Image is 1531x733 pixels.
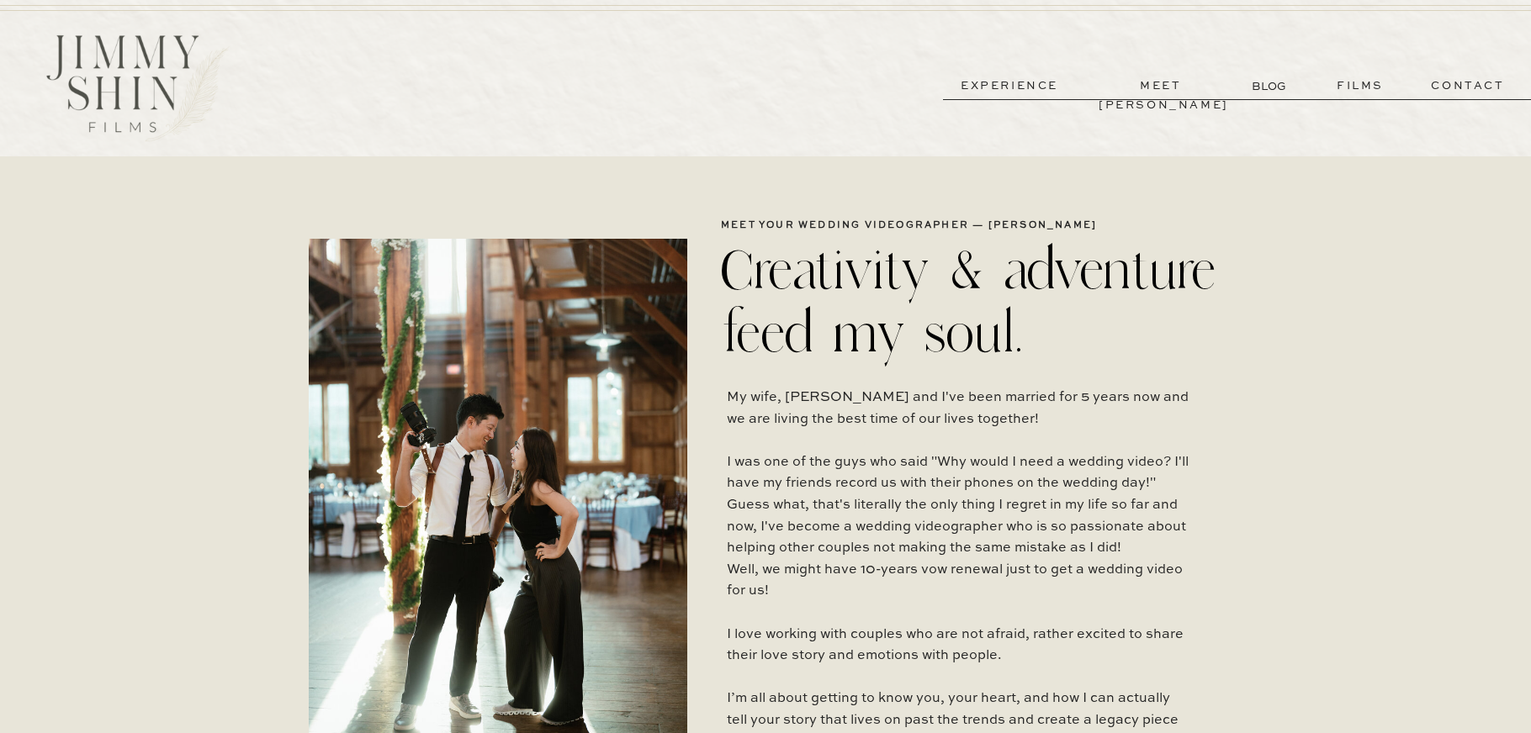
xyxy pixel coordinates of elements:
[1319,76,1401,96] a: films
[721,239,1231,360] h2: Creativity & adventure feed my soul.
[1099,76,1223,96] a: meet [PERSON_NAME]
[1252,77,1290,95] a: BLOG
[947,76,1072,96] a: experience
[721,221,1097,230] b: meet your wedding videographer — [PERSON_NAME]
[1407,76,1528,96] a: contact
